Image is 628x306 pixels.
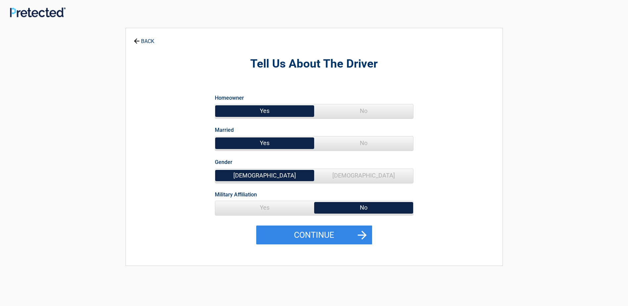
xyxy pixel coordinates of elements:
label: Homeowner [215,93,244,102]
span: Yes [215,136,314,150]
span: [DEMOGRAPHIC_DATA] [215,169,314,182]
button: Continue [256,226,372,245]
span: No [314,201,413,214]
h2: Tell Us About The Driver [162,56,466,72]
span: [DEMOGRAPHIC_DATA] [314,169,413,182]
a: BACK [132,32,156,44]
span: No [314,104,413,118]
img: Main Logo [10,7,66,17]
label: Married [215,126,234,134]
span: No [314,136,413,150]
label: Military Affiliation [215,190,257,199]
span: Yes [215,201,314,214]
span: Yes [215,104,314,118]
label: Gender [215,158,232,167]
